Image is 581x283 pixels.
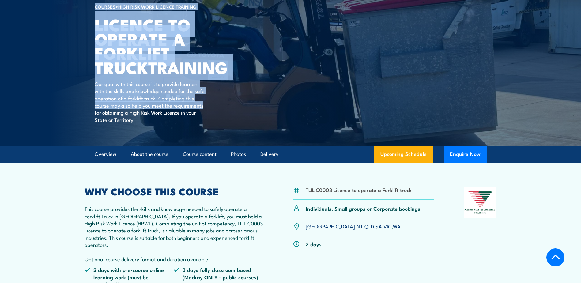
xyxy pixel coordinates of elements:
h6: > [95,3,246,10]
p: This course provides the skills and knowledge needed to safely operate a Forklift Truck in [GEOGR... [85,205,263,262]
a: Delivery [260,146,278,162]
a: Overview [95,146,116,162]
a: Course content [183,146,217,162]
h1: Licence to operate a forklift truck [95,17,246,74]
a: COURSES [95,3,115,10]
a: [GEOGRAPHIC_DATA] [306,222,355,230]
a: SA [375,222,382,230]
p: , , , , , [306,223,401,230]
img: Nationally Recognised Training logo. [464,187,497,218]
a: VIC [383,222,391,230]
p: 2 days [306,240,322,247]
strong: TRAINING [148,54,228,80]
button: Enquire Now [444,146,487,163]
li: TLILIC0003 Licence to operate a Forklift truck [306,186,412,193]
h2: WHY CHOOSE THIS COURSE [85,187,263,195]
a: About the course [131,146,168,162]
a: Photos [231,146,246,162]
a: High Risk Work Licence Training [118,3,197,10]
a: Upcoming Schedule [374,146,433,163]
a: NT [357,222,363,230]
a: WA [393,222,401,230]
p: Our goal with this course is to provide learners with the skills and knowledge needed for the saf... [95,80,206,123]
p: Individuals, Small groups or Corporate bookings [306,205,420,212]
a: QLD [364,222,374,230]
